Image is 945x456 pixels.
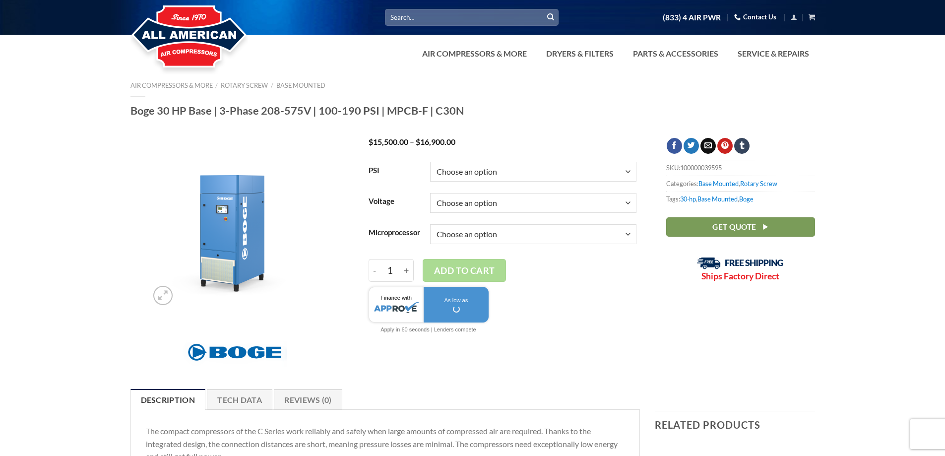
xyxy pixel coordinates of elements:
[698,180,739,188] a: Base Mounted
[663,9,721,26] a: (833) 4 AIR PWR
[207,389,272,410] a: Tech Data
[712,221,756,233] span: Get Quote
[369,259,381,282] input: -
[416,137,455,146] bdi: 16,900.00
[697,257,784,269] img: Free Shipping
[543,10,558,25] button: Submit
[423,259,506,282] button: Add to cart
[369,137,408,146] bdi: 15,500.00
[680,195,696,203] a: 30-hp
[739,195,754,203] a: Boge
[655,411,815,438] h3: Related products
[700,138,716,154] a: Email to a Friend
[130,81,213,89] a: Air Compressors & More
[684,138,699,154] a: Share on Twitter
[221,81,268,89] a: Rotary Screw
[381,259,399,282] input: Product quantity
[215,81,218,89] span: /
[791,11,797,23] a: Login
[274,389,342,410] a: Reviews (0)
[130,104,815,118] h1: Boge 30 HP Base | 3-Phase 208-575V | 100-190 PSI | MPCB-F | C30N
[130,389,206,410] a: Description
[416,44,533,64] a: Air Compressors & More
[271,81,273,89] span: /
[385,9,559,25] input: Search…
[734,9,776,25] a: Contact Us
[399,259,414,282] input: +
[276,81,325,89] a: Base Mounted
[717,138,733,154] a: Pin on Pinterest
[369,229,420,237] label: Microprocessor
[697,195,738,203] a: Base Mounted
[680,164,722,172] span: 100000039595
[666,160,815,175] span: SKU:
[732,44,815,64] a: Service & Repairs
[540,44,620,64] a: Dryers & Filters
[183,338,287,367] img: Boge
[416,137,420,146] span: $
[369,137,373,146] span: $
[667,138,682,154] a: Share on Facebook
[627,44,724,64] a: Parts & Accessories
[666,191,815,206] span: Tags: , ,
[701,271,779,281] strong: Ships Factory Direct
[734,138,750,154] a: Share on Tumblr
[148,138,320,310] img: Boge 30 HP Base | 3-Phase 208-575V | 100-190 PSI | MPCB-F | C30N
[410,137,414,146] span: –
[369,167,420,175] label: PSI
[666,176,815,191] span: Categories: ,
[740,180,777,188] a: Rotary Screw
[369,197,420,205] label: Voltage
[666,217,815,237] a: Get Quote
